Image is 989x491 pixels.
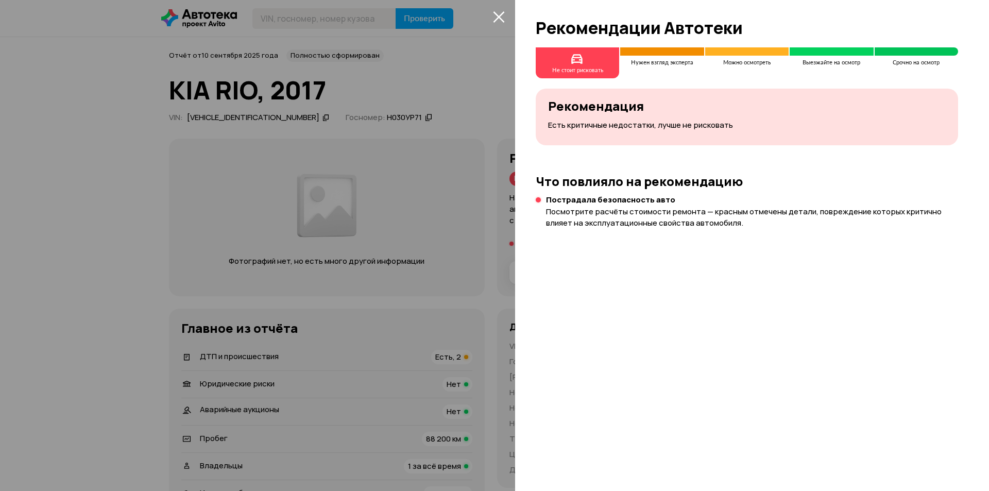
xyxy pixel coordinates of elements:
div: Не стоит рисковать [552,67,603,74]
h3: Что повлияло на рекомендацию [536,174,958,189]
h4: Пострадала безопасность авто [546,195,958,205]
div: Срочно на осмотр [875,60,958,66]
div: Выезжайте на осмотр [790,60,873,66]
p: Есть критичные недостатки, лучше не рисковать [548,120,946,131]
div: Нужен взгляд эксперта [620,60,704,66]
div: Можно осмотреть [705,60,789,66]
button: закрыть [490,8,507,25]
p: Посмотрите расчёты стоимости ремонта — красным отмечены детали, повреждение которых критично влия... [546,206,958,229]
h3: Рекомендация [548,99,946,113]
